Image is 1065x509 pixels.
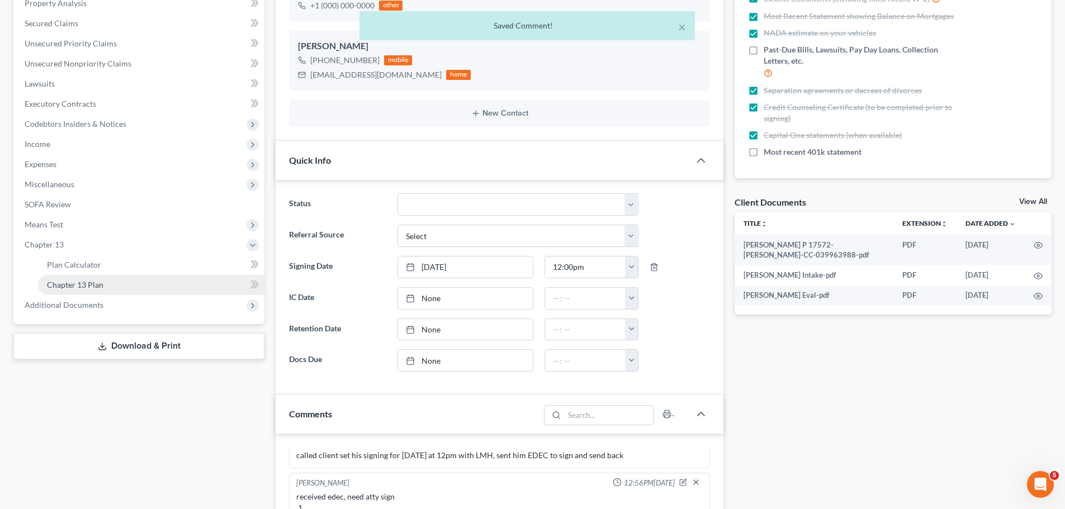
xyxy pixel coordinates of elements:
a: Download & Print [13,333,264,359]
a: None [398,288,533,309]
div: [EMAIL_ADDRESS][DOMAIN_NAME] [310,69,442,80]
td: [DATE] [957,265,1025,285]
i: unfold_more [941,221,948,227]
span: Plan Calculator [47,260,101,269]
a: Unsecured Nonpriority Claims [16,54,264,74]
iframe: Intercom live chat [1027,471,1054,498]
span: Executory Contracts [25,99,96,108]
span: Chapter 13 [25,240,64,249]
label: Signing Date [283,256,391,278]
span: Comments [289,408,332,419]
a: [DATE] [398,256,533,278]
label: Retention Date [283,318,391,341]
a: SOFA Review [16,194,264,215]
div: [PHONE_NUMBER] [310,55,380,66]
a: Titleunfold_more [744,219,768,227]
td: PDF [893,265,957,285]
div: Client Documents [735,196,806,208]
td: [DATE] [957,235,1025,265]
a: View All [1019,198,1047,206]
td: PDF [893,235,957,265]
button: New Contact [298,109,701,118]
a: None [398,319,533,340]
a: Lawsuits [16,74,264,94]
td: [DATE] [957,286,1025,306]
div: called client set his signing for [DATE] at 12pm with LMH, sent him EDEC to sign and send back [296,450,703,461]
span: Most recent 401k statement [764,146,862,158]
a: Extensionunfold_more [902,219,948,227]
td: [PERSON_NAME] P 17572-[PERSON_NAME]-CC-039963988-pdf [735,235,893,265]
td: [PERSON_NAME] Intake-pdf [735,265,893,285]
span: SOFA Review [25,199,71,209]
span: Quick Info [289,155,331,165]
td: PDF [893,286,957,306]
a: Date Added expand_more [965,219,1016,227]
label: Referral Source [283,225,391,247]
button: × [678,20,686,34]
i: expand_more [1009,221,1016,227]
label: Status [283,193,391,216]
span: Miscellaneous [25,179,74,189]
span: Additional Documents [25,300,103,310]
span: Expenses [25,159,56,169]
div: other [379,1,403,11]
input: -- : -- [545,288,626,309]
span: Lawsuits [25,79,55,88]
span: Means Test [25,220,63,229]
input: -- : -- [545,319,626,340]
input: Search... [565,406,654,425]
span: Past-Due Bills, Lawsuits, Pay Day Loans, Collection Letters, etc. [764,44,963,66]
span: Income [25,139,50,149]
div: Saved Comment! [368,20,686,31]
span: Unsecured Priority Claims [25,39,117,48]
span: Separation agreements or decrees of divorces [764,85,922,96]
div: home [446,70,471,80]
span: 12:56PM[DATE] [624,478,675,488]
span: 5 [1050,471,1059,480]
span: Most Recent Statement showing Balance on Mortgages [764,11,954,22]
span: Credit Counseling Certificate (to be completed prior to signing) [764,102,963,124]
div: [PERSON_NAME] [296,478,349,489]
span: Codebtors Insiders & Notices [25,119,126,129]
i: unfold_more [761,221,768,227]
span: Capital One statements (when available) [764,130,902,141]
input: -- : -- [545,256,626,278]
a: Executory Contracts [16,94,264,114]
a: None [398,350,533,371]
div: [PERSON_NAME] [298,40,701,53]
a: Plan Calculator [38,255,264,275]
a: Chapter 13 Plan [38,275,264,295]
label: IC Date [283,287,391,310]
span: Unsecured Nonpriority Claims [25,59,131,68]
label: Docs Due [283,349,391,372]
input: -- : -- [545,350,626,371]
td: [PERSON_NAME] Eval-pdf [735,286,893,306]
span: Chapter 13 Plan [47,280,103,289]
div: mobile [384,55,412,65]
